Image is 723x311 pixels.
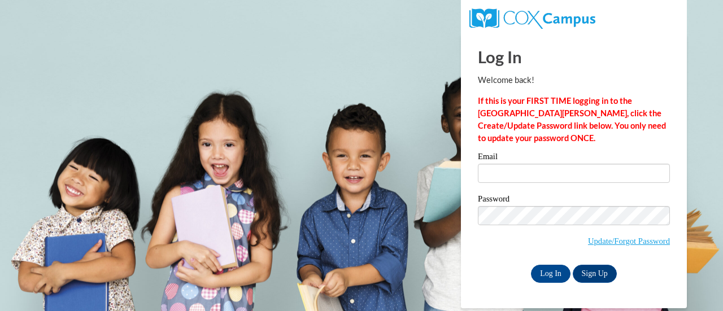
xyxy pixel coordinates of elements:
p: Welcome back! [478,74,670,86]
h1: Log In [478,45,670,68]
strong: If this is your FIRST TIME logging in to the [GEOGRAPHIC_DATA][PERSON_NAME], click the Create/Upd... [478,96,666,143]
label: Email [478,152,670,164]
label: Password [478,195,670,206]
a: COX Campus [469,13,595,23]
a: Sign Up [573,265,617,283]
input: Log In [531,265,570,283]
img: COX Campus [469,8,595,29]
a: Update/Forgot Password [588,236,670,246]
